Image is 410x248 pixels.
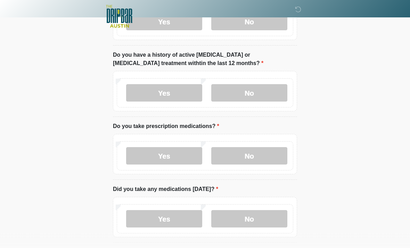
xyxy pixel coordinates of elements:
[211,85,287,102] label: No
[113,185,218,194] label: Did you take any medications [DATE]?
[113,122,219,131] label: Do you take prescription medications?
[113,51,297,68] label: Do you have a history of active [MEDICAL_DATA] or [MEDICAL_DATA] treatment withtin the last 12 mo...
[211,210,287,228] label: No
[106,5,132,28] img: The DRIPBaR - Austin The Domain Logo
[126,147,202,165] label: Yes
[126,210,202,228] label: Yes
[126,85,202,102] label: Yes
[211,147,287,165] label: No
